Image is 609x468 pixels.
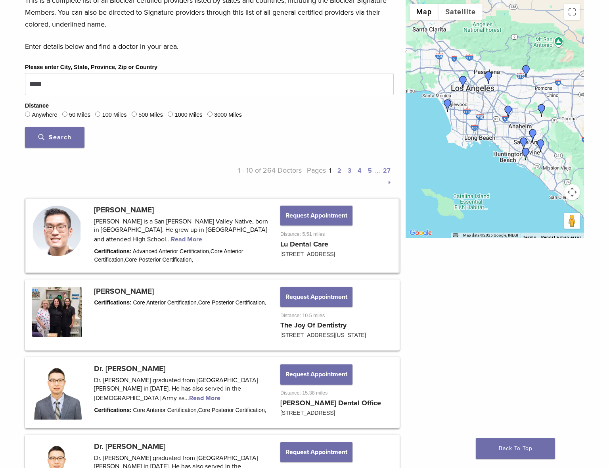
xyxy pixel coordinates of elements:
[368,167,372,175] a: 5
[439,4,483,20] button: Show satellite imagery
[348,167,351,175] a: 3
[383,167,391,175] a: 27
[535,104,548,117] div: Dr. Rajeev Prasher
[25,102,49,110] legend: Distance
[138,111,163,119] label: 500 Miles
[302,164,394,188] p: Pages
[25,63,157,72] label: Please enter City, State, Province, Zip or Country
[519,148,532,160] div: Dr. James Chau
[358,167,362,175] a: 4
[25,40,394,52] p: Enter details below and find a doctor in your area.
[564,4,580,20] button: Toggle fullscreen view
[463,233,518,237] span: Map data ©2025 Google, INEGI
[69,111,90,119] label: 50 Miles
[520,65,532,78] div: Dr. Joy Helou
[541,235,582,239] a: Report a map error
[214,111,242,119] label: 3000 Miles
[337,167,341,175] a: 2
[408,228,434,238] a: Open this area in Google Maps (opens a new window)
[280,364,352,384] button: Request Appointment
[175,111,203,119] label: 1000 Miles
[408,228,434,238] img: Google
[38,133,71,141] span: Search
[280,206,352,225] button: Request Appointment
[517,137,530,150] div: Dr. Randy Fong
[476,438,555,459] a: Back To Top
[564,213,580,229] button: Drag Pegman onto the map to open Street View
[457,76,469,89] div: Dr. Henry Chung
[375,166,380,175] span: …
[410,4,439,20] button: Show street map
[102,111,127,119] label: 100 Miles
[534,139,547,152] div: Dr. Frank Raymer
[32,111,57,119] label: Anywhere
[25,127,84,148] button: Search
[482,71,495,84] div: Dr. Benjamin Lu
[527,129,539,142] div: Dr. Eddie Kao
[502,106,515,118] div: Dr. Henry Chung
[209,164,302,188] p: 1 - 10 of 264 Doctors
[280,442,352,462] button: Request Appointment
[329,167,331,175] a: 1
[523,235,536,240] a: Terms (opens in new tab)
[441,99,454,112] div: Dr. Sandra Calleros
[280,287,352,307] button: Request Appointment
[564,184,580,200] button: Map camera controls
[453,233,458,238] button: Keyboard shortcuts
